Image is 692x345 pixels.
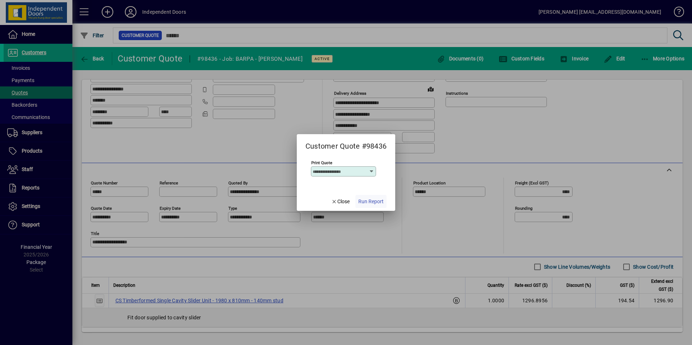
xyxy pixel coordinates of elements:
[297,134,395,152] h2: Customer Quote #98436
[358,198,384,205] span: Run Report
[311,160,332,165] mat-label: Print Quote
[355,195,387,208] button: Run Report
[328,195,353,208] button: Close
[331,198,350,205] span: Close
